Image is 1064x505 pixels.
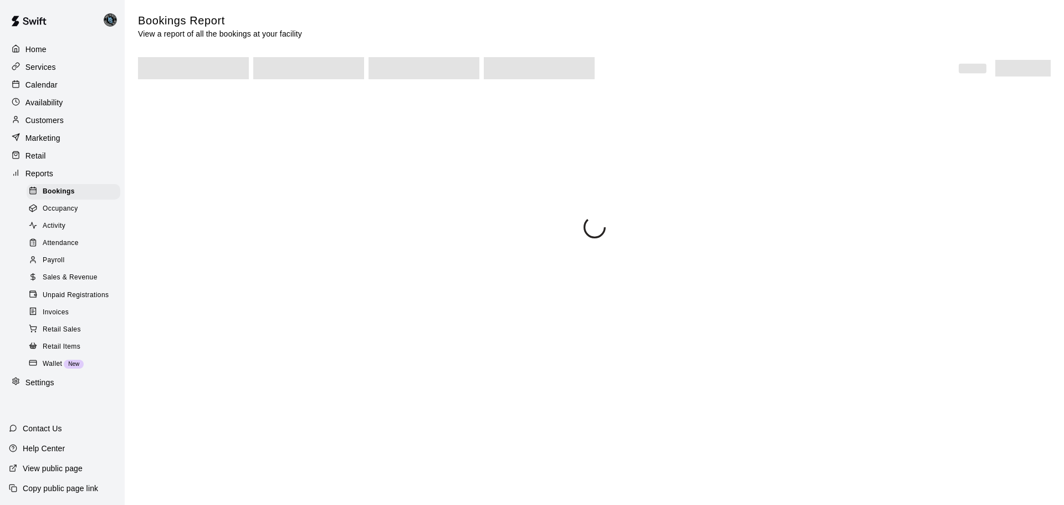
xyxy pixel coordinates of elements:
a: Settings [9,374,116,391]
a: Invoices [27,304,125,321]
img: Danny Lake [104,13,117,27]
a: WalletNew [27,355,125,373]
p: Reports [25,168,53,179]
a: Retail Sales [27,321,125,338]
a: Sales & Revenue [27,269,125,287]
a: Services [9,59,116,75]
div: Retail Items [27,339,120,355]
div: Occupancy [27,201,120,217]
p: Services [25,62,56,73]
span: Sales & Revenue [43,272,98,283]
span: Wallet [43,359,62,370]
p: Contact Us [23,423,62,434]
a: Occupancy [27,200,125,217]
div: Activity [27,218,120,234]
span: Retail Items [43,341,80,353]
a: Availability [9,94,116,111]
p: Home [25,44,47,55]
p: Availability [25,97,63,108]
div: Sales & Revenue [27,270,120,285]
p: Settings [25,377,54,388]
div: Unpaid Registrations [27,288,120,303]
div: Invoices [27,305,120,320]
span: Invoices [43,307,69,318]
span: New [64,361,84,367]
div: WalletNew [27,356,120,372]
a: Activity [27,218,125,235]
a: Calendar [9,76,116,93]
p: Calendar [25,79,58,90]
a: Customers [9,112,116,129]
a: Payroll [27,252,125,269]
span: Attendance [43,238,79,249]
a: Retail Items [27,338,125,355]
a: Home [9,41,116,58]
a: Bookings [27,183,125,200]
span: Unpaid Registrations [43,290,109,301]
div: Payroll [27,253,120,268]
a: Marketing [9,130,116,146]
p: Copy public page link [23,483,98,494]
h5: Bookings Report [138,13,302,28]
a: Attendance [27,235,125,252]
p: Customers [25,115,64,126]
a: Retail [9,147,116,164]
span: Activity [43,221,65,232]
span: Occupancy [43,203,78,215]
p: Help Center [23,443,65,454]
span: Bookings [43,186,75,197]
span: Payroll [43,255,64,266]
p: Marketing [25,132,60,144]
div: Attendance [27,236,120,251]
p: Retail [25,150,46,161]
a: Unpaid Registrations [27,287,125,304]
p: View a report of all the bookings at your facility [138,28,302,39]
a: Reports [9,165,116,182]
div: Bookings [27,184,120,200]
div: Danny Lake [101,9,125,31]
div: Retail Sales [27,322,120,338]
span: Retail Sales [43,324,81,335]
p: View public page [23,463,83,474]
